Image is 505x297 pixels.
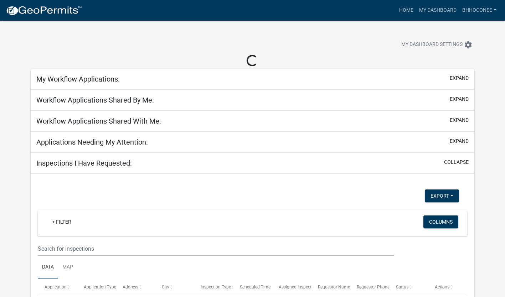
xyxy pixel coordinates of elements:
h5: My Workflow Applications: [36,75,120,83]
datatable-header-cell: Requestor Phone [350,278,389,296]
datatable-header-cell: City [155,278,194,296]
button: expand [450,74,469,82]
span: Application Type [84,285,116,290]
h5: Workflow Applications Shared With Me: [36,117,161,125]
a: Map [58,256,77,279]
datatable-header-cell: Requestor Name [311,278,350,296]
datatable-header-cell: Inspection Type [194,278,233,296]
datatable-header-cell: Address [116,278,155,296]
span: Requestor Name [318,285,350,290]
datatable-header-cell: Application [38,278,77,296]
button: Export [425,189,459,202]
span: Assigned Inspector [279,285,315,290]
a: My Dashboard [416,4,459,17]
button: expand [450,95,469,103]
a: BHHOconee [459,4,499,17]
span: Scheduled Time [240,285,270,290]
span: Requestor Phone [357,285,390,290]
datatable-header-cell: Assigned Inspector [272,278,311,296]
button: expand [450,116,469,124]
span: Status [396,285,408,290]
span: Address [123,285,138,290]
input: Search for inspections [38,241,394,256]
h5: Workflow Applications Shared By Me: [36,96,154,104]
h5: Applications Needing My Attention: [36,138,148,146]
a: Data [38,256,58,279]
datatable-header-cell: Actions [428,278,467,296]
datatable-header-cell: Scheduled Time [233,278,272,296]
span: My Dashboard Settings [401,41,463,49]
i: settings [464,41,473,49]
datatable-header-cell: Status [389,278,428,296]
button: Columns [423,215,458,228]
button: My Dashboard Settingssettings [396,38,478,52]
h5: Inspections I Have Requested: [36,159,132,167]
span: Actions [435,285,449,290]
button: expand [450,137,469,145]
a: Home [396,4,416,17]
span: Inspection Type [201,285,231,290]
span: City [162,285,169,290]
a: + Filter [46,215,77,228]
button: collapse [444,158,469,166]
datatable-header-cell: Application Type [77,278,116,296]
span: Application [45,285,67,290]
